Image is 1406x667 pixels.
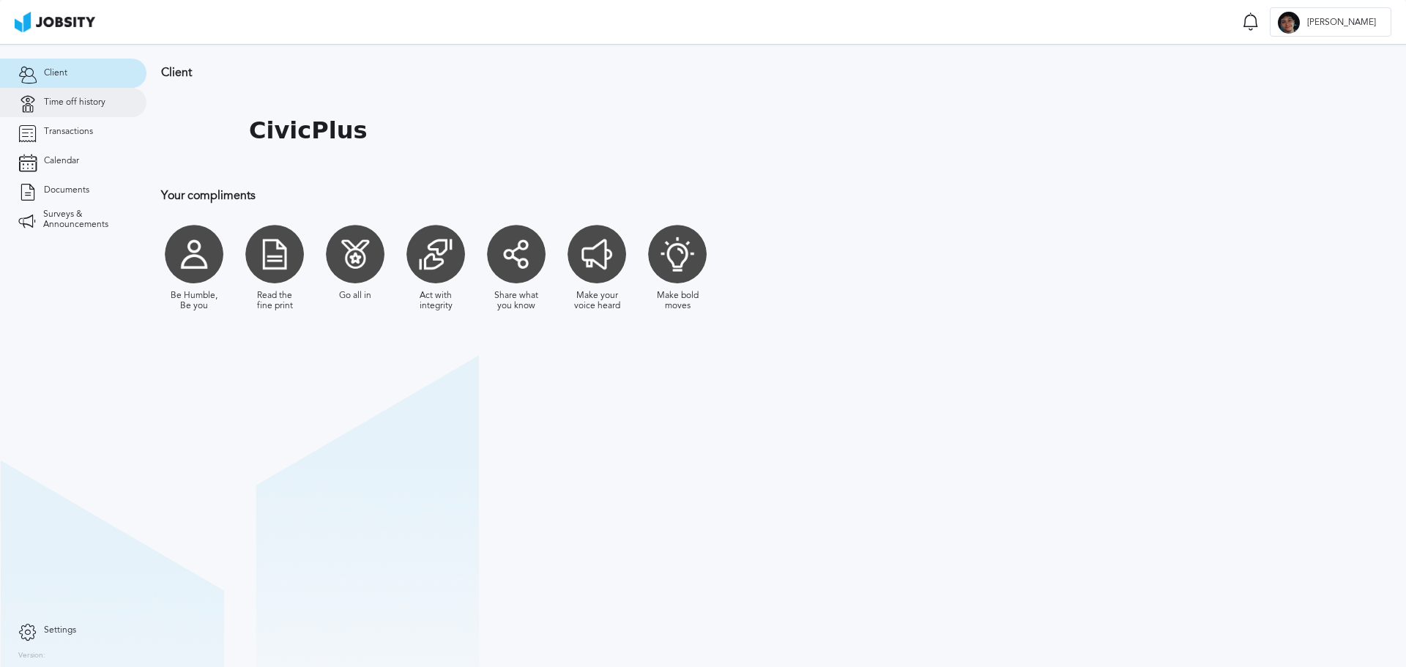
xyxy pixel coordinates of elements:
span: Transactions [44,127,93,137]
div: Make your voice heard [571,291,622,311]
span: Documents [44,185,89,195]
h3: Your compliments [161,189,956,202]
h3: Client [161,66,956,79]
div: Act with integrity [410,291,461,311]
div: Make bold moves [652,291,703,311]
span: Settings [44,625,76,636]
span: [PERSON_NAME] [1300,18,1383,28]
label: Version: [18,652,45,660]
div: Share what you know [491,291,542,311]
h1: CivicPlus [249,117,368,144]
div: L [1278,12,1300,34]
span: Surveys & Announcements [43,209,128,230]
img: ab4bad089aa723f57921c736e9817d99.png [15,12,95,32]
span: Client [44,68,67,78]
button: L[PERSON_NAME] [1270,7,1391,37]
div: Read the fine print [249,291,300,311]
div: Go all in [339,291,371,301]
div: Be Humble, Be you [168,291,220,311]
span: Time off history [44,97,105,108]
span: Calendar [44,156,79,166]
